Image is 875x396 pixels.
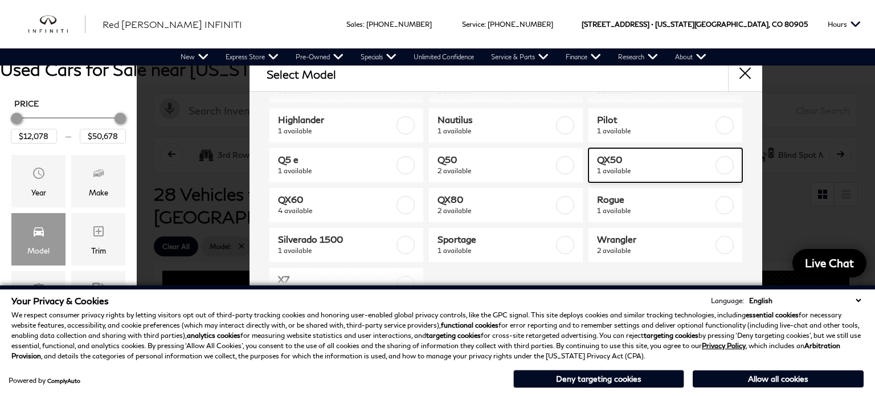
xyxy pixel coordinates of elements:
[437,154,554,165] span: Q50
[80,129,126,144] input: Maximum
[588,108,742,142] a: Pilot1 available
[92,222,105,244] span: Trim
[557,48,610,66] a: Finance
[588,188,742,222] a: Rogue1 available
[32,164,46,186] span: Year
[278,154,394,165] span: Q5 e
[366,20,432,28] a: [PHONE_NUMBER]
[267,68,336,80] h2: Select Model
[437,165,554,177] span: 2 available
[32,222,46,244] span: Model
[269,268,423,302] a: X71 available
[217,48,287,66] a: Express Store
[278,273,394,285] span: X7
[597,114,713,125] span: Pilot
[702,341,746,350] a: Privacy Policy
[11,109,126,144] div: Price
[278,114,394,125] span: Highlander
[278,125,394,137] span: 1 available
[429,228,583,262] a: Sportage1 available
[437,194,554,205] span: QX80
[14,99,122,109] h5: Price
[11,155,66,207] div: YearYear
[11,271,66,324] div: FeaturesFeatures
[71,213,125,266] div: TrimTrim
[597,234,713,245] span: Wrangler
[746,295,864,306] select: Language Select
[28,15,85,34] img: INFINITI
[47,377,80,384] a: ComplyAuto
[32,280,46,303] span: Features
[597,154,713,165] span: QX50
[278,234,394,245] span: Silverado 1500
[746,311,799,319] strong: essential cookies
[269,148,423,182] a: Q5 e1 available
[667,48,715,66] a: About
[115,113,126,124] div: Maximum Price
[11,310,864,361] p: We respect consumer privacy rights by letting visitors opt out of third-party tracking cookies an...
[103,19,242,30] span: Red [PERSON_NAME] INFINITI
[462,20,484,28] span: Service
[728,57,762,91] button: close
[278,285,394,296] span: 1 available
[11,113,22,124] div: Minimum Price
[11,129,57,144] input: Minimum
[513,370,684,388] button: Deny targeting cookies
[11,213,66,266] div: ModelModel
[187,331,240,340] strong: analytics cookies
[437,245,554,256] span: 1 available
[9,377,80,384] div: Powered by
[437,234,554,245] span: Sportage
[11,295,109,306] span: Your Privacy & Cookies
[597,125,713,137] span: 1 available
[27,244,50,257] div: Model
[92,164,105,186] span: Make
[278,194,394,205] span: QX60
[429,188,583,222] a: QX802 available
[644,331,698,340] strong: targeting cookies
[429,148,583,182] a: Q502 available
[363,20,365,28] span: :
[483,48,557,66] a: Service & Parts
[711,297,744,304] div: Language:
[172,48,217,66] a: New
[597,165,713,177] span: 1 available
[269,228,423,262] a: Silverado 15001 available
[287,48,352,66] a: Pre-Owned
[610,48,667,66] a: Research
[71,155,125,207] div: MakeMake
[597,245,713,256] span: 2 available
[92,280,105,303] span: Fueltype
[89,186,108,199] div: Make
[588,148,742,182] a: QX501 available
[269,188,423,222] a: QX604 available
[437,205,554,217] span: 2 available
[437,125,554,137] span: 1 available
[588,228,742,262] a: Wrangler2 available
[582,20,808,28] a: [STREET_ADDRESS] • [US_STATE][GEOGRAPHIC_DATA], CO 80905
[437,114,554,125] span: Nautilus
[484,20,486,28] span: :
[346,20,363,28] span: Sales
[269,108,423,142] a: Highlander1 available
[597,194,713,205] span: Rogue
[597,205,713,217] span: 1 available
[792,249,866,277] a: Live Chat
[429,108,583,142] a: Nautilus1 available
[426,331,481,340] strong: targeting cookies
[488,20,553,28] a: [PHONE_NUMBER]
[278,165,394,177] span: 1 available
[278,205,394,217] span: 4 available
[28,15,85,34] a: infiniti
[799,256,860,270] span: Live Chat
[71,271,125,324] div: FueltypeFueltype
[352,48,405,66] a: Specials
[278,245,394,256] span: 1 available
[405,48,483,66] a: Unlimited Confidence
[172,48,715,66] nav: Main Navigation
[31,186,46,199] div: Year
[91,244,106,257] div: Trim
[693,370,864,387] button: Allow all cookies
[103,18,242,31] a: Red [PERSON_NAME] INFINITI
